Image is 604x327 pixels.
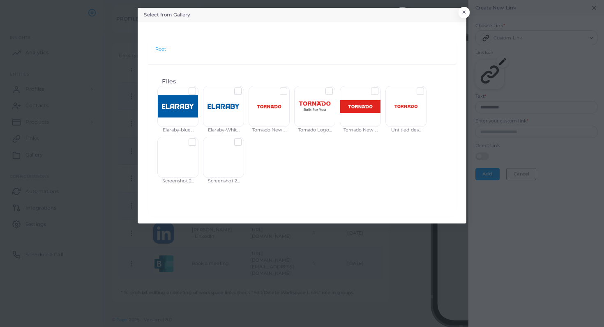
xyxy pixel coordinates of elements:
div: Tornado Logo... [294,127,335,134]
div: Elaraby-Whit... [203,127,244,134]
div: Untitled des... [385,127,426,134]
li: Root [155,46,166,53]
button: Close [459,7,470,18]
div: Tornado New ... [249,127,290,134]
div: Screenshot 2... [157,178,198,184]
div: Elaraby-blue... [157,127,198,134]
div: Tornado New ... [340,127,381,134]
h5: Select from Gallery [144,12,190,18]
nav: breadcrumb [155,41,166,57]
h4: Files [162,78,442,85]
div: Screenshot 2... [203,178,244,184]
